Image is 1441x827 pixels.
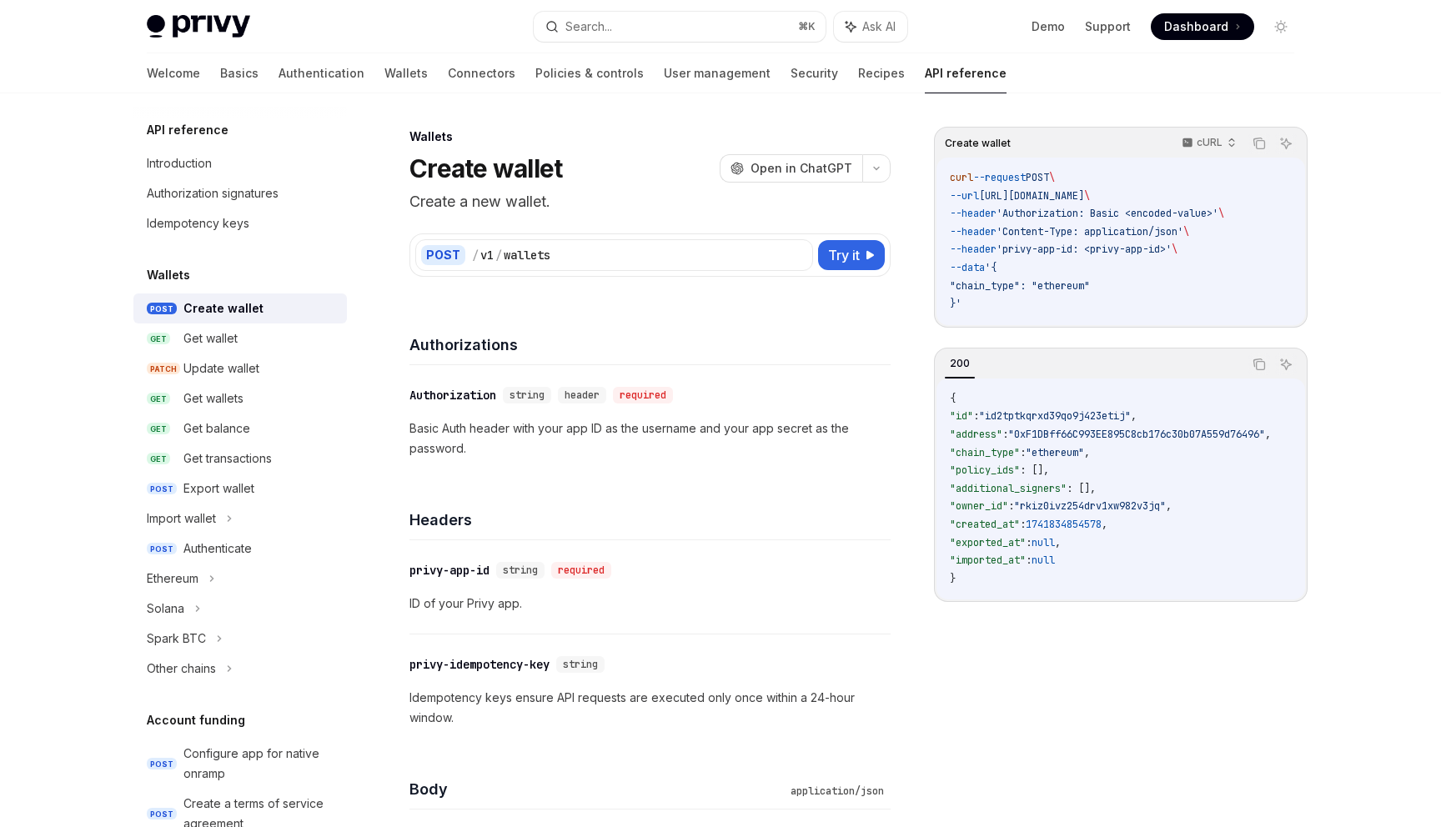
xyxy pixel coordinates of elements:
span: "chain_type": "ethereum" [950,279,1090,293]
span: "owner_id" [950,499,1008,513]
span: : [973,409,979,423]
button: Ask AI [834,12,907,42]
div: Update wallet [183,358,259,378]
span: \ [1218,207,1224,220]
div: required [551,562,611,579]
a: GETGet transactions [133,444,347,474]
a: Dashboard [1151,13,1254,40]
span: , [1102,518,1107,531]
span: POST [1026,171,1049,184]
h5: API reference [147,120,228,140]
button: Copy the contents from the code block [1248,133,1270,154]
h5: Account funding [147,710,245,730]
div: Spark BTC [147,629,206,649]
a: POSTAuthenticate [133,534,347,564]
a: GETGet balance [133,413,347,444]
a: Wallets [384,53,428,93]
span: "created_at" [950,518,1020,531]
p: Create a new wallet. [409,190,891,213]
div: Idempotency keys [147,213,249,233]
span: string [510,388,545,402]
p: Idempotency keys ensure API requests are executed only once within a 24-hour window. [409,688,891,728]
a: Connectors [448,53,515,93]
span: 1741834854578 [1026,518,1102,531]
a: Demo [1032,18,1065,35]
span: POST [147,808,177,820]
p: cURL [1197,136,1223,149]
a: Authentication [279,53,364,93]
span: : [1002,428,1008,441]
span: 'Content-Type: application/json' [997,225,1183,238]
span: --header [950,243,997,256]
span: Open in ChatGPT [751,160,852,177]
span: "policy_ids" [950,464,1020,477]
div: privy-app-id [409,562,490,579]
a: Policies & controls [535,53,644,93]
a: PATCHUpdate wallet [133,353,347,383]
div: Ethereum [147,569,198,589]
a: Welcome [147,53,200,93]
a: API reference [925,53,1007,93]
a: POSTExport wallet [133,474,347,504]
button: cURL [1172,129,1243,158]
a: User management [664,53,771,93]
span: : [], [1020,464,1049,477]
div: / [495,247,502,263]
span: POST [147,483,177,495]
span: , [1084,446,1090,459]
span: curl [950,171,973,184]
span: '{ [985,261,997,274]
span: --header [950,207,997,220]
span: Create wallet [945,137,1011,150]
span: "id2tptkqrxd39qo9j423etij" [979,409,1131,423]
button: Copy the contents from the code block [1248,353,1270,375]
button: Ask AI [1275,353,1297,375]
img: light logo [147,15,250,38]
span: "exported_at" [950,536,1026,549]
div: Wallets [409,128,891,145]
button: Toggle dark mode [1268,13,1294,40]
div: Other chains [147,659,216,679]
span: null [1032,536,1055,549]
button: Try it [818,240,885,270]
span: POST [147,543,177,555]
div: Configure app for native onramp [183,744,337,784]
span: "0xF1DBff66C993EE895C8cb176c30b07A559d76496" [1008,428,1265,441]
span: Ask AI [862,18,896,35]
button: Search...⌘K [534,12,826,42]
h4: Headers [409,509,891,531]
div: required [613,387,673,403]
span: \ [1084,189,1090,203]
p: Basic Auth header with your app ID as the username and your app secret as the password. [409,419,891,459]
span: "chain_type" [950,446,1020,459]
span: GET [147,393,170,405]
span: GET [147,423,170,435]
span: string [563,658,598,671]
span: 'privy-app-id: <privy-app-id>' [997,243,1172,256]
div: application/json [784,783,891,799]
div: / [472,247,479,263]
div: Authorization signatures [147,183,279,203]
span: --header [950,225,997,238]
span: \ [1172,243,1177,256]
span: "address" [950,428,1002,441]
h4: Body [409,778,784,800]
div: Create wallet [183,298,264,318]
button: Open in ChatGPT [720,154,862,183]
span: } [950,572,956,585]
div: Authorization [409,387,496,403]
div: POST [421,245,465,265]
span: , [1055,536,1061,549]
button: Ask AI [1275,133,1297,154]
span: --url [950,189,979,203]
span: }' [950,297,962,310]
span: "id" [950,409,973,423]
span: : [1008,499,1014,513]
span: POST [147,303,177,315]
span: , [1166,499,1172,513]
div: Introduction [147,153,212,173]
span: POST [147,758,177,770]
span: "imported_at" [950,554,1026,567]
span: 'Authorization: Basic <encoded-value>' [997,207,1218,220]
span: "additional_signers" [950,482,1067,495]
